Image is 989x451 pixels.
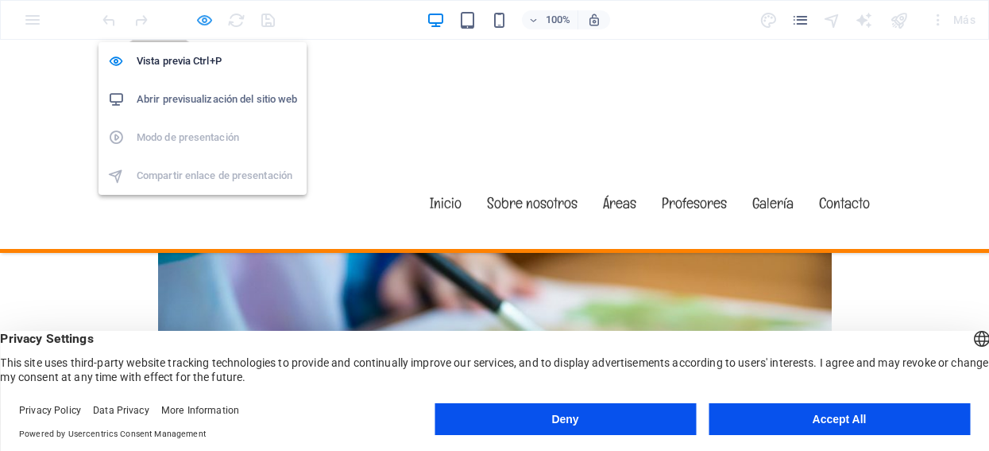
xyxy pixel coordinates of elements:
button: 100% [522,10,578,29]
h6: Abrir previsualización del sitio web [137,90,297,109]
a: Profesores [649,118,740,209]
a: Contacto [806,118,883,209]
a: Inicio [417,118,474,209]
button: pages [790,10,809,29]
i: Al redimensionar, ajustar el nivel de zoom automáticamente para ajustarse al dispositivo elegido. [587,13,601,27]
i: Páginas (Ctrl+Alt+S) [791,11,809,29]
a: Galería [740,118,806,209]
h6: 100% [546,10,571,29]
a: Áreas [590,118,649,209]
h6: Vista previa Ctrl+P [137,52,297,71]
a: Sobre nosotros [474,118,590,209]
